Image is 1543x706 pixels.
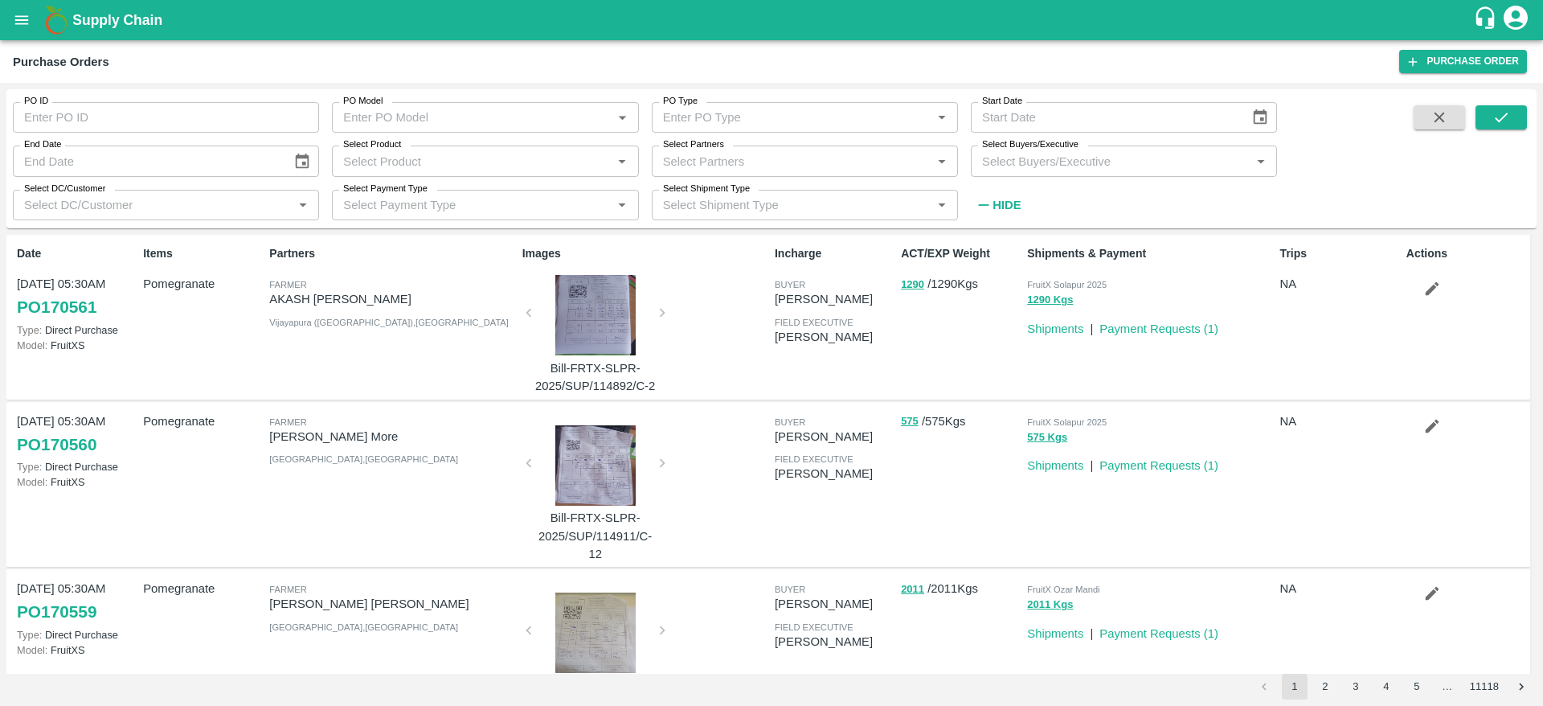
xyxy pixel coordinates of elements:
a: Shipments [1027,322,1083,335]
p: FruitXS [17,338,137,353]
button: 2011 Kgs [1027,596,1073,614]
input: Select DC/Customer [18,195,288,215]
button: Open [293,195,313,215]
button: open drawer [3,2,40,39]
button: Open [1250,151,1271,172]
b: Supply Chain [72,12,162,28]
div: … [1435,679,1460,695]
p: Pomegranate [143,413,263,430]
button: Open [612,195,632,215]
span: buyer [775,585,805,594]
p: Pomegranate [143,580,263,597]
button: Go to page 2 [1312,674,1338,700]
button: Open [612,151,632,172]
a: Payment Requests (1) [1099,459,1218,472]
p: Items [143,245,263,262]
p: Pomegranate [143,275,263,293]
button: Open [612,107,632,128]
span: [GEOGRAPHIC_DATA] , [GEOGRAPHIC_DATA] [269,454,458,464]
p: [PERSON_NAME] [775,290,894,308]
nav: pagination navigation [1249,674,1537,700]
button: Go to page 3 [1343,674,1369,700]
p: Direct Purchase [17,627,137,642]
p: AKASH [PERSON_NAME] [269,290,515,308]
span: Model: [17,644,47,656]
img: logo [40,4,72,36]
span: FruitX Solapur 2025 [1027,280,1107,289]
label: Start Date [982,95,1022,108]
p: [DATE] 05:30AM [17,275,137,293]
div: account of current user [1501,3,1530,37]
span: Farmer [269,280,306,289]
p: [PERSON_NAME] [775,633,894,651]
p: [PERSON_NAME] [PERSON_NAME] [269,595,515,613]
p: NA [1280,275,1400,293]
span: field executive [775,318,853,327]
label: Select Buyers/Executive [982,138,1078,151]
a: Purchase Order [1399,50,1527,73]
div: customer-support [1473,6,1501,35]
label: PO Model [343,95,383,108]
button: 575 Kgs [1027,429,1067,447]
span: field executive [775,454,853,464]
p: Images [522,245,768,262]
p: [PERSON_NAME] [775,428,894,445]
a: PO170560 [17,430,96,459]
button: 1290 Kgs [1027,291,1073,310]
button: Go to page 11118 [1465,674,1504,700]
span: FruitX Ozar Mandi [1027,585,1099,594]
label: Select Shipment Type [663,183,750,195]
label: PO Type [663,95,698,108]
input: Enter PO Model [337,107,607,128]
div: Purchase Orders [13,51,109,72]
a: PO170559 [17,597,96,626]
label: Select DC/Customer [24,183,105,195]
span: buyer [775,280,805,289]
div: | [1083,314,1093,338]
input: Enter PO ID [13,102,319,133]
p: Bill-FRTX-SLPR-2025/SUP/114892/C-2 [535,359,656,396]
button: Go to page 5 [1404,674,1430,700]
button: Go to next page [1508,674,1534,700]
p: ACT/EXP Weight [901,245,1021,262]
input: Select Product [337,150,607,171]
a: Payment Requests (1) [1099,322,1218,335]
strong: Hide [993,199,1021,211]
input: Select Shipment Type [657,195,906,215]
p: / 575 Kgs [901,413,1021,431]
a: Supply Chain [72,9,1473,31]
button: 575 [901,413,919,431]
button: 1290 [901,276,924,294]
p: Direct Purchase [17,322,137,338]
p: [PERSON_NAME] [775,595,894,613]
p: / 1290 Kgs [901,275,1021,293]
span: Vijayapura ([GEOGRAPHIC_DATA]) , [GEOGRAPHIC_DATA] [269,318,509,327]
p: Partners [269,245,515,262]
input: Start Date [971,102,1238,133]
input: Select Partners [657,150,927,171]
input: Select Payment Type [337,195,586,215]
p: NA [1280,580,1400,597]
p: [DATE] 05:30AM [17,580,137,597]
input: Select Buyers/Executive [976,150,1246,171]
span: Type: [17,324,42,336]
button: Open [931,195,952,215]
button: Choose date [1245,102,1275,133]
button: Go to page 4 [1373,674,1399,700]
p: / 2011 Kgs [901,580,1021,598]
label: Select Partners [663,138,724,151]
label: Select Product [343,138,401,151]
button: Open [931,151,952,172]
button: 2011 [901,581,924,599]
span: Model: [17,476,47,488]
span: [GEOGRAPHIC_DATA] , [GEOGRAPHIC_DATA] [269,622,458,632]
a: PO170561 [17,293,96,322]
button: page 1 [1282,674,1308,700]
p: Date [17,245,137,262]
p: NA [1280,413,1400,430]
button: Open [931,107,952,128]
label: Select Payment Type [343,183,428,195]
p: FruitXS [17,642,137,658]
p: Actions [1406,245,1526,262]
button: Hide [971,191,1025,219]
